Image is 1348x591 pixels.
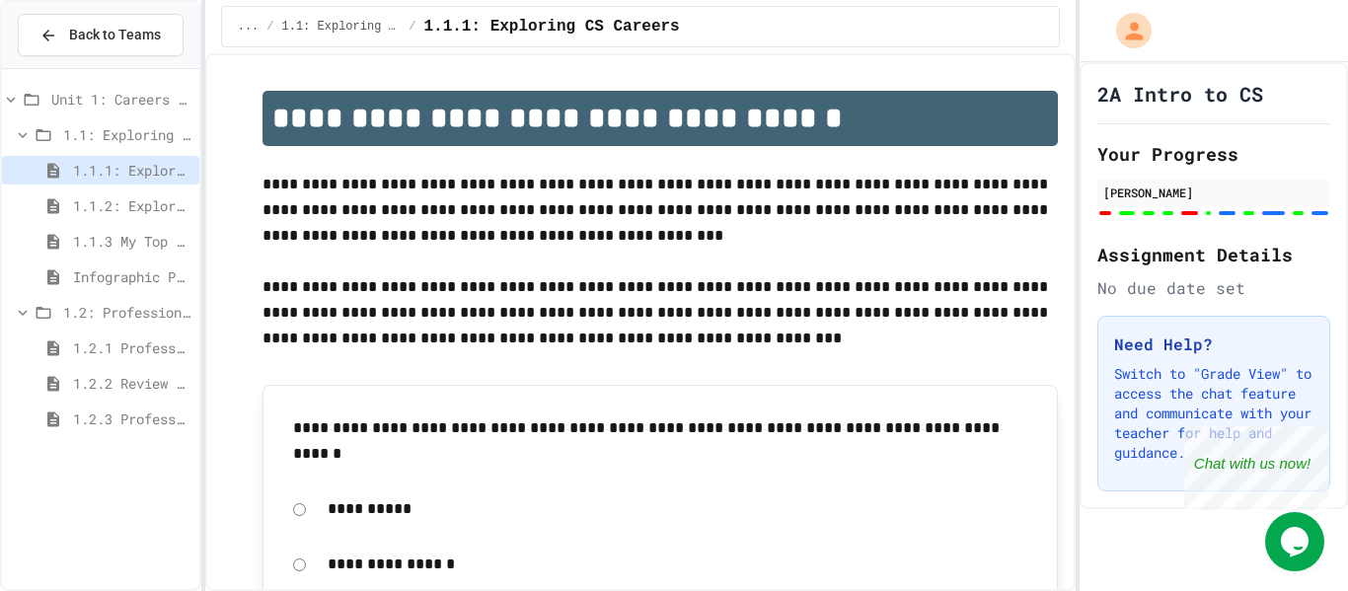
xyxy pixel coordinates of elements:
[1184,426,1328,510] iframe: chat widget
[1097,276,1330,300] div: No due date set
[73,373,191,394] span: 1.2.2 Review - Professional Communication
[73,195,191,216] span: 1.1.2: Exploring CS Careers - Review
[63,302,191,323] span: 1.2: Professional Communication
[238,19,260,35] span: ...
[63,124,191,145] span: 1.1: Exploring CS Careers
[1114,332,1313,356] h3: Need Help?
[1095,8,1157,53] div: My Account
[73,231,191,252] span: 1.1.3 My Top 3 CS Careers!
[266,19,273,35] span: /
[423,15,679,38] span: 1.1.1: Exploring CS Careers
[73,266,191,287] span: Infographic Project: Your favorite CS
[73,408,191,429] span: 1.2.3 Professional Communication Challenge
[73,337,191,358] span: 1.2.1 Professional Communication
[1097,140,1330,168] h2: Your Progress
[18,14,184,56] button: Back to Teams
[73,160,191,181] span: 1.1.1: Exploring CS Careers
[1265,512,1328,571] iframe: chat widget
[69,25,161,45] span: Back to Teams
[1114,364,1313,463] p: Switch to "Grade View" to access the chat feature and communicate with your teacher for help and ...
[1097,241,1330,268] h2: Assignment Details
[409,19,415,35] span: /
[282,19,402,35] span: 1.1: Exploring CS Careers
[51,89,191,110] span: Unit 1: Careers & Professionalism
[1097,80,1263,108] h1: 2A Intro to CS
[1103,184,1324,201] div: [PERSON_NAME]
